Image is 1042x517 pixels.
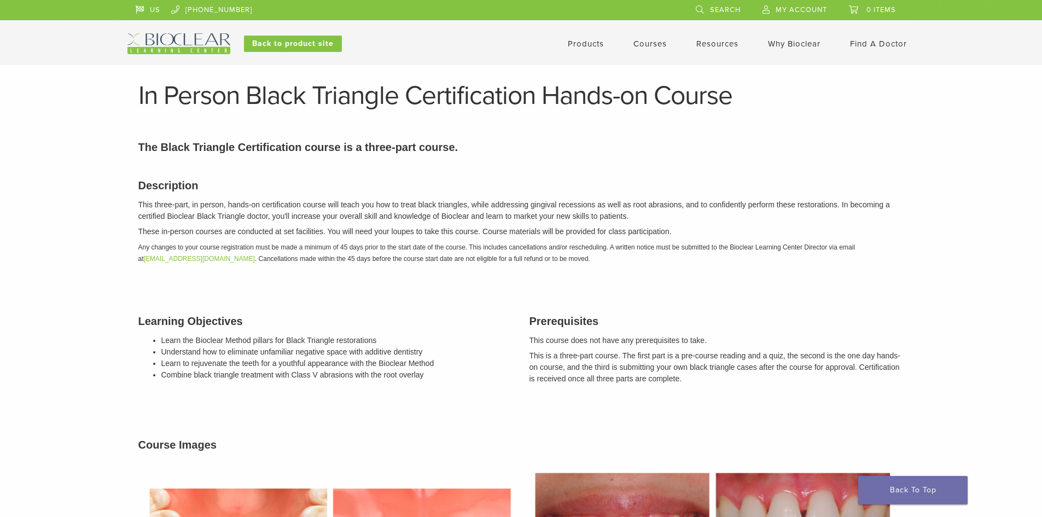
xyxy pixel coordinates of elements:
li: Learn to rejuvenate the teeth for a youthful appearance with the Bioclear Method [161,358,513,369]
p: These in-person courses are conducted at set facilities. You will need your loupes to take this c... [138,226,904,237]
img: Bioclear [127,33,230,54]
span: Search [710,5,741,14]
li: Understand how to eliminate unfamiliar negative space with additive dentistry [161,346,513,358]
a: [EMAIL_ADDRESS][DOMAIN_NAME] [144,255,255,263]
a: Find A Doctor [850,39,907,49]
span: 0 items [866,5,896,14]
a: Resources [696,39,738,49]
span: My Account [776,5,827,14]
p: This three-part, in person, hands-on certification course will teach you how to treat black trian... [138,199,904,222]
li: Learn the Bioclear Method pillars for Black Triangle restorations [161,335,513,346]
em: Any changes to your course registration must be made a minimum of 45 days prior to the start date... [138,243,855,263]
h3: Prerequisites [529,313,904,329]
a: Back To Top [858,476,968,504]
p: This course does not have any prerequisites to take. [529,335,904,346]
a: Products [568,39,604,49]
h3: Course Images [138,437,904,453]
h1: In Person Black Triangle Certification Hands-on Course [138,83,904,109]
h3: Description [138,177,904,194]
p: The Black Triangle Certification course is a three-part course. [138,139,904,155]
p: This is a three-part course. The first part is a pre-course reading and a quiz, the second is the... [529,350,904,385]
a: Why Bioclear [768,39,820,49]
h3: Learning Objectives [138,313,513,329]
a: Back to product site [244,36,342,52]
li: Combine black triangle treatment with Class V abrasions with the root overlay [161,369,513,381]
a: Courses [633,39,667,49]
